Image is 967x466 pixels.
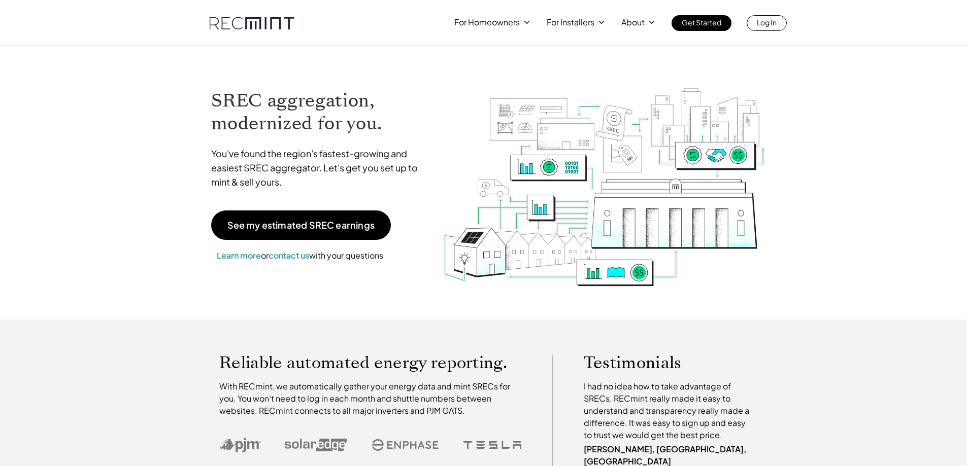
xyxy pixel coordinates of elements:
a: Get Started [672,15,731,31]
p: Testimonials [584,355,735,370]
p: or with your questions [211,249,389,262]
a: See my estimated SREC earnings [211,210,391,240]
p: See my estimated SREC earnings [227,221,375,230]
a: Log In [747,15,787,31]
p: About [621,15,645,29]
a: Learn more [217,250,261,261]
p: With RECmint, we automatically gather your energy data and mint SRECs for you. You won't need to ... [219,380,522,417]
p: Get Started [682,15,721,29]
h1: SREC aggregation, modernized for you. [211,89,427,135]
p: Reliable automated energy reporting. [219,355,522,370]
p: For Homeowners [454,15,520,29]
p: Log In [757,15,777,29]
a: contact us [269,250,309,261]
p: I had no idea how to take advantage of SRECs. RECmint really made it easy to understand and trans... [584,380,754,441]
img: RECmint value cycle [442,61,766,289]
p: For Installers [547,15,594,29]
p: You've found the region's fastest-growing and easiest SREC aggregator. Let's get you set up to mi... [211,147,427,189]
